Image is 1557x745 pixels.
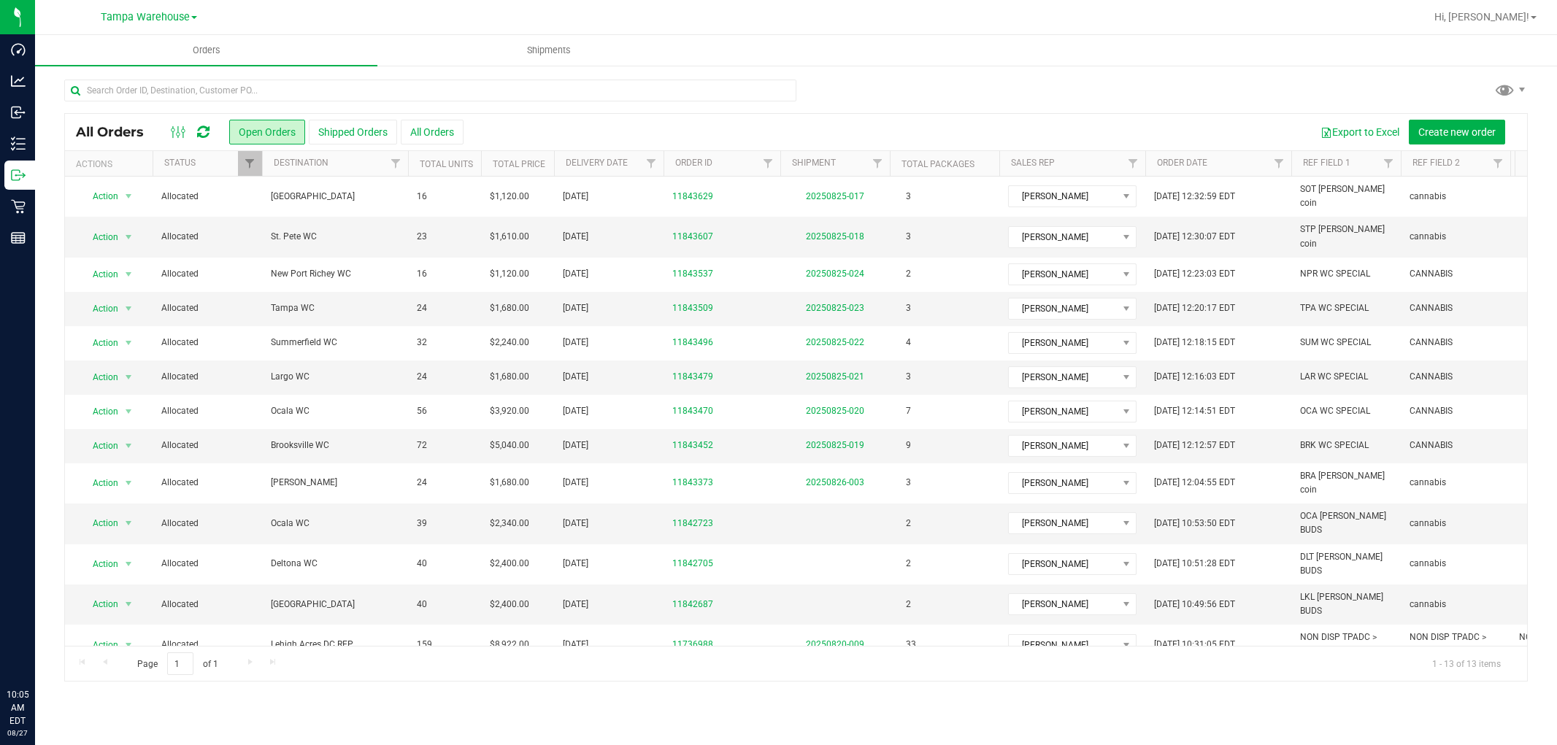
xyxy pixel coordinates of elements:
span: [DATE] [563,267,588,281]
span: $2,340.00 [490,517,529,530]
span: All Orders [76,124,158,140]
span: $1,680.00 [490,301,529,315]
span: CANNABIS [1410,370,1453,384]
span: Hi, [PERSON_NAME]! [1434,11,1529,23]
a: Order ID [675,158,712,168]
a: 11736988 [672,638,713,652]
span: [DATE] [563,439,588,452]
span: Action [80,186,119,206]
inline-svg: Inbound [11,105,26,120]
a: 11843629 [672,190,713,204]
a: Ref Field 1 [1303,158,1350,168]
a: 11842705 [672,557,713,571]
a: Filter [756,151,780,176]
span: $2,400.00 [490,598,529,611]
span: cannabis [1410,230,1446,244]
a: Filter [1121,151,1145,176]
span: [DATE] [563,336,588,350]
a: 11843496 [672,336,713,350]
span: cannabis [1410,190,1446,204]
span: CANNABIS [1410,267,1453,281]
a: 11842723 [672,517,713,530]
span: Lehigh Acres DC REP [271,638,399,652]
span: 3 [899,186,918,207]
span: [PERSON_NAME] [1009,554,1118,574]
span: [DATE] 12:20:17 EDT [1154,301,1235,315]
span: select [120,436,138,456]
span: Action [80,401,119,422]
button: Create new order [1409,120,1505,144]
span: [DATE] 12:04:55 EDT [1154,476,1235,490]
span: select [120,635,138,655]
span: Allocated [161,370,253,384]
span: [PERSON_NAME] [1009,594,1118,614]
span: Ocala WC [271,404,399,418]
iframe: Resource center [15,628,58,672]
a: 11843509 [672,301,713,315]
span: [DATE] [563,557,588,571]
span: NON DISP TPADC > LHADC [1410,630,1502,658]
span: NPR WC SPECIAL [1300,267,1370,281]
span: Tampa WC [271,301,399,315]
inline-svg: Inventory [11,136,26,151]
span: CANNABIS [1410,336,1453,350]
p: 10:05 AM EDT [7,688,28,727]
button: Export to Excel [1311,120,1409,144]
p: 08/27 [7,727,28,738]
a: 20250825-019 [806,440,864,450]
inline-svg: Reports [11,231,26,245]
span: select [120,401,138,422]
span: Allocated [161,517,253,530]
span: Action [80,473,119,493]
span: Allocated [161,230,253,244]
a: Sales Rep [1011,158,1055,168]
inline-svg: Analytics [11,74,26,88]
a: 11843479 [672,370,713,384]
span: [PERSON_NAME] [1009,436,1118,456]
span: select [120,594,138,614]
a: Filter [1486,151,1510,176]
span: $1,610.00 [490,230,529,244]
span: Allocated [161,301,253,315]
a: Order Date [1157,158,1207,168]
a: 20250825-020 [806,406,864,416]
span: [DATE] 12:30:07 EDT [1154,230,1235,244]
input: 1 [167,652,193,675]
span: DLT [PERSON_NAME] BUDS [1300,550,1392,578]
a: 11843452 [672,439,713,452]
span: Action [80,333,119,353]
span: 24 [417,476,427,490]
span: [DATE] [563,638,588,652]
span: 2 [899,553,918,574]
span: Action [80,635,119,655]
button: All Orders [401,120,464,144]
span: Allocated [161,336,253,350]
span: Largo WC [271,370,399,384]
span: TPA WC SPECIAL [1300,301,1369,315]
span: 16 [417,267,427,281]
span: Allocated [161,190,253,204]
span: select [120,473,138,493]
span: 72 [417,439,427,452]
span: [PERSON_NAME] [1009,635,1118,655]
span: Allocated [161,598,253,611]
span: 3 [899,226,918,247]
span: $2,400.00 [490,557,529,571]
span: [DATE] [563,190,588,204]
span: New Port Richey WC [271,267,399,281]
span: Action [80,264,119,285]
a: Filter [1267,151,1291,176]
span: Allocated [161,267,253,281]
span: 32 [417,336,427,350]
span: Allocated [161,638,253,652]
span: [DATE] [563,476,588,490]
span: Summerfield WC [271,336,399,350]
span: $1,120.00 [490,267,529,281]
span: [PERSON_NAME] [1009,227,1118,247]
span: SUM WC SPECIAL [1300,336,1371,350]
span: 40 [417,598,427,611]
a: 20250825-021 [806,371,864,382]
span: Ocala WC [271,517,399,530]
span: select [120,186,138,206]
a: Delivery Date [566,158,628,168]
